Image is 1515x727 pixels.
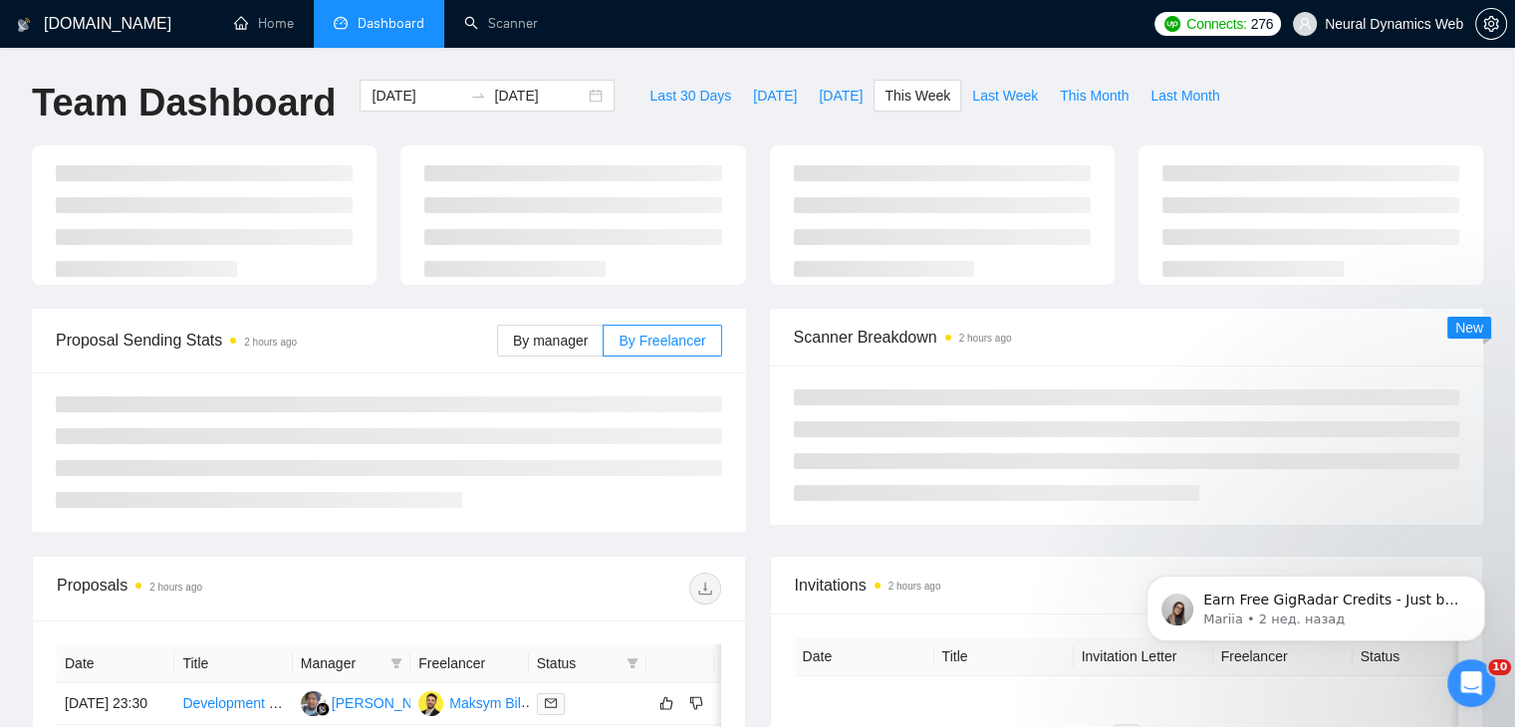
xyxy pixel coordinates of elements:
[149,582,202,593] time: 2 hours ago
[57,683,174,725] td: [DATE] 23:30
[1117,534,1515,673] iframe: To enrich screen reader interactions, please activate Accessibility in Grammarly extension settings
[386,648,406,678] span: filter
[1139,80,1230,112] button: Last Month
[659,695,673,711] span: like
[1475,16,1507,32] a: setting
[884,85,950,107] span: This Week
[654,691,678,715] button: like
[1251,13,1273,35] span: 276
[470,88,486,104] span: to
[623,648,642,678] span: filter
[1476,16,1506,32] span: setting
[410,644,528,683] th: Freelancer
[753,85,797,107] span: [DATE]
[689,695,703,711] span: dislike
[1488,659,1511,675] span: 10
[619,333,705,349] span: By Freelancer
[638,80,742,112] button: Last 30 Days
[470,88,486,104] span: swap-right
[684,691,708,715] button: dislike
[301,694,446,710] a: AS[PERSON_NAME]
[1186,13,1246,35] span: Connects:
[332,692,446,714] div: [PERSON_NAME]
[1447,659,1495,707] iframe: Intercom live chat
[972,85,1038,107] span: Last Week
[56,328,497,353] span: Proposal Sending Stats
[513,333,588,349] span: By manager
[174,683,292,725] td: Development of a SaaS web application (live sales management)
[293,644,410,683] th: Manager
[934,637,1074,676] th: Title
[794,325,1460,350] span: Scanner Breakdown
[372,85,462,107] input: Start date
[32,80,336,126] h1: Team Dashboard
[888,581,941,592] time: 2 hours ago
[1298,17,1312,31] span: user
[301,652,382,674] span: Manager
[959,333,1012,344] time: 2 hours ago
[808,80,874,112] button: [DATE]
[1150,85,1219,107] span: Last Month
[1164,16,1180,32] img: upwork-logo.png
[545,697,557,709] span: mail
[874,80,961,112] button: This Week
[1049,80,1139,112] button: This Month
[795,637,934,676] th: Date
[795,573,1459,598] span: Invitations
[449,692,521,714] div: Maksym Bil
[358,15,424,32] span: Dashboard
[244,337,297,348] time: 2 hours ago
[1455,320,1483,336] span: New
[17,9,31,41] img: logo
[961,80,1049,112] button: Last Week
[418,694,521,710] a: MBMaksym Bil
[1060,85,1129,107] span: This Month
[334,16,348,30] span: dashboard
[234,15,294,32] a: homeHome
[57,573,388,605] div: Proposals
[390,657,402,669] span: filter
[182,695,586,711] a: Development of a SaaS web application (live sales management)
[464,15,538,32] a: searchScanner
[494,85,585,107] input: End date
[742,80,808,112] button: [DATE]
[418,691,443,716] img: MB
[819,85,863,107] span: [DATE]
[1475,8,1507,40] button: setting
[316,702,330,716] img: gigradar-bm.png
[627,657,638,669] span: filter
[649,85,731,107] span: Last 30 Days
[57,644,174,683] th: Date
[174,644,292,683] th: Title
[537,652,619,674] span: Status
[1074,637,1213,676] th: Invitation Letter
[301,691,326,716] img: AS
